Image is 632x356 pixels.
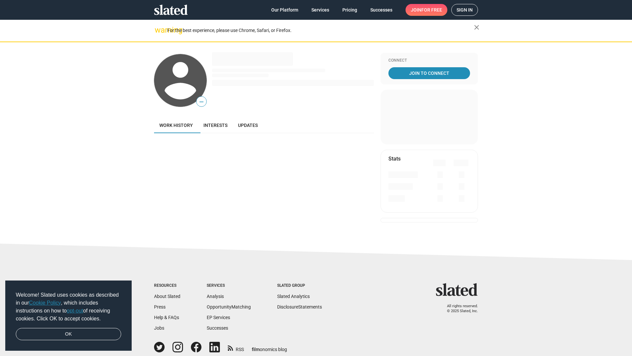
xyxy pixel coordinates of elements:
[207,283,251,288] div: Services
[370,4,392,16] span: Successes
[365,4,398,16] a: Successes
[252,347,260,352] span: film
[228,342,244,353] a: RSS
[167,26,474,35] div: For the best experience, please use Chrome, Safari, or Firefox.
[266,4,303,16] a: Our Platform
[406,4,447,16] a: Joinfor free
[277,294,310,299] a: Slated Analytics
[277,283,322,288] div: Slated Group
[271,4,298,16] span: Our Platform
[154,294,180,299] a: About Slated
[197,98,206,106] span: —
[440,304,478,313] p: All rights reserved. © 2025 Slated, Inc.
[155,26,163,34] mat-icon: warning
[388,155,401,162] mat-card-title: Stats
[29,300,61,306] a: Cookie Policy
[154,283,180,288] div: Resources
[337,4,362,16] a: Pricing
[159,123,193,128] span: Work history
[421,4,442,16] span: for free
[154,315,179,320] a: Help & FAQs
[411,4,442,16] span: Join
[154,117,198,133] a: Work history
[203,123,227,128] span: Interests
[451,4,478,16] a: Sign in
[207,315,230,320] a: EP Services
[154,304,166,310] a: Press
[207,304,251,310] a: OpportunityMatching
[198,117,233,133] a: Interests
[238,123,258,128] span: Updates
[457,4,473,15] span: Sign in
[5,281,132,351] div: cookieconsent
[388,58,470,63] div: Connect
[16,291,121,323] span: Welcome! Slated uses cookies as described in our , which includes instructions on how to of recei...
[207,325,228,331] a: Successes
[207,294,224,299] a: Analysis
[16,328,121,341] a: dismiss cookie message
[388,67,470,79] a: Join To Connect
[154,325,164,331] a: Jobs
[390,67,469,79] span: Join To Connect
[473,23,481,31] mat-icon: close
[67,308,83,313] a: opt-out
[306,4,334,16] a: Services
[311,4,329,16] span: Services
[342,4,357,16] span: Pricing
[252,341,287,353] a: filmonomics blog
[277,304,322,310] a: DisclosureStatements
[233,117,263,133] a: Updates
